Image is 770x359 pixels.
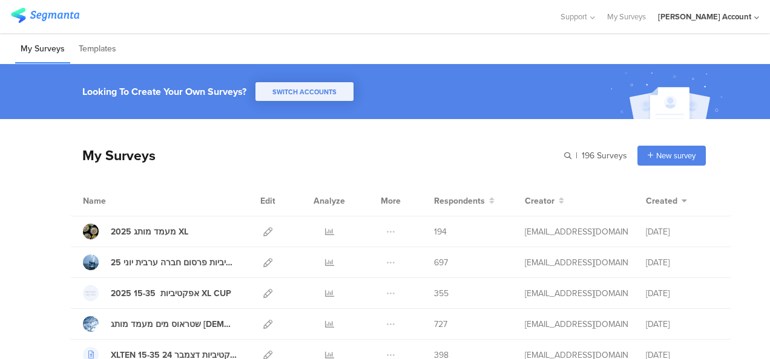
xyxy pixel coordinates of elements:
[525,318,628,331] div: odelya@ifocus-r.com
[70,145,156,166] div: My Surveys
[658,11,751,22] div: [PERSON_NAME] Account
[646,195,677,207] span: Created
[111,318,237,331] div: שטראוס מים מעמד מותג ערבים ינואר 2025
[83,195,156,207] div: Name
[525,195,554,207] span: Creator
[646,256,719,269] div: [DATE]
[272,87,337,97] span: SWITCH ACCOUNTS
[574,149,579,162] span: |
[378,186,404,216] div: More
[111,256,237,269] div: שטראוס מים אפקטיביות פרסום חברה ערבית יוני 25
[646,318,719,331] div: [DATE]
[82,85,246,99] div: Looking To Create Your Own Surveys?
[83,316,237,332] a: שטראוס מים מעמד מותג [DEMOGRAPHIC_DATA] ינואר 2025
[434,318,447,331] span: 727
[255,186,281,216] div: Edit
[83,285,231,301] a: 2025 אפקטיביות 15-35 XL CUP
[434,256,448,269] span: 697
[11,8,79,23] img: segmanta logo
[525,225,628,238] div: odelya@ifocus-r.com
[434,287,449,300] span: 355
[656,150,696,161] span: New survey
[73,35,122,63] li: Templates
[525,195,564,207] button: Creator
[646,287,719,300] div: [DATE]
[311,186,347,216] div: Analyze
[646,195,687,207] button: Created
[525,287,628,300] div: odelya@ifocus-r.com
[255,82,354,101] button: SWITCH ACCOUNTS
[111,287,231,300] div: 2025 אפקטיביות 15-35 XL CUP
[582,149,627,162] span: 196 Surveys
[111,225,188,238] div: 2025 מעמד מותג XL
[434,225,447,238] span: 194
[83,224,188,239] a: 2025 מעמד מותג XL
[434,195,485,207] span: Respondents
[525,256,628,269] div: odelya@ifocus-r.com
[15,35,70,63] li: My Surveys
[646,225,719,238] div: [DATE]
[561,11,587,22] span: Support
[434,195,495,207] button: Respondents
[606,68,731,123] img: create_account_image.svg
[83,254,237,270] a: שטראוס מים אפקטיביות פרסום חברה ערבית יוני 25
